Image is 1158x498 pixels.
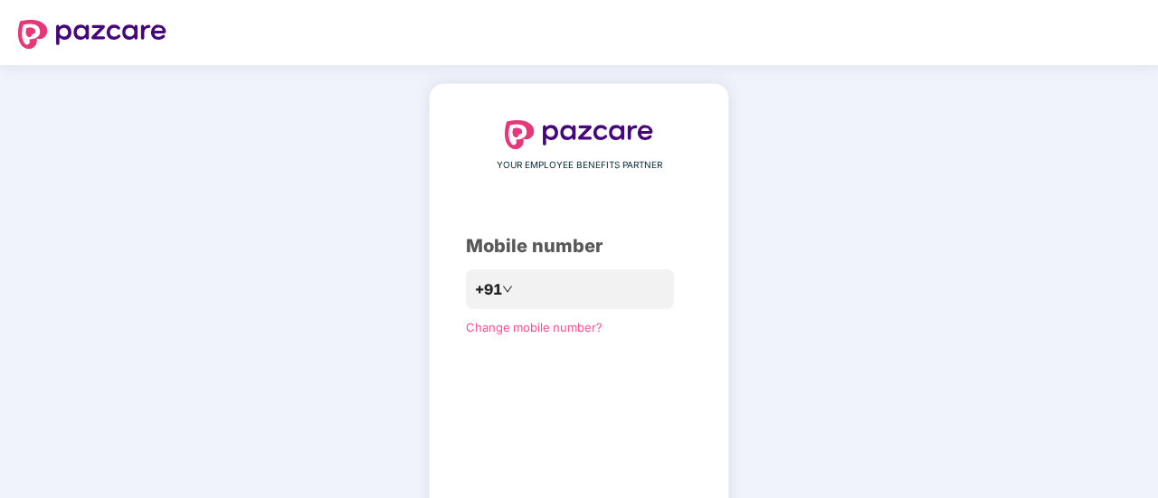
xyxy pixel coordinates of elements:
[475,278,502,301] span: +91
[18,20,166,49] img: logo
[466,232,692,260] div: Mobile number
[497,158,662,173] span: YOUR EMPLOYEE BENEFITS PARTNER
[466,320,603,334] a: Change mobile number?
[505,120,653,149] img: logo
[502,284,513,295] span: down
